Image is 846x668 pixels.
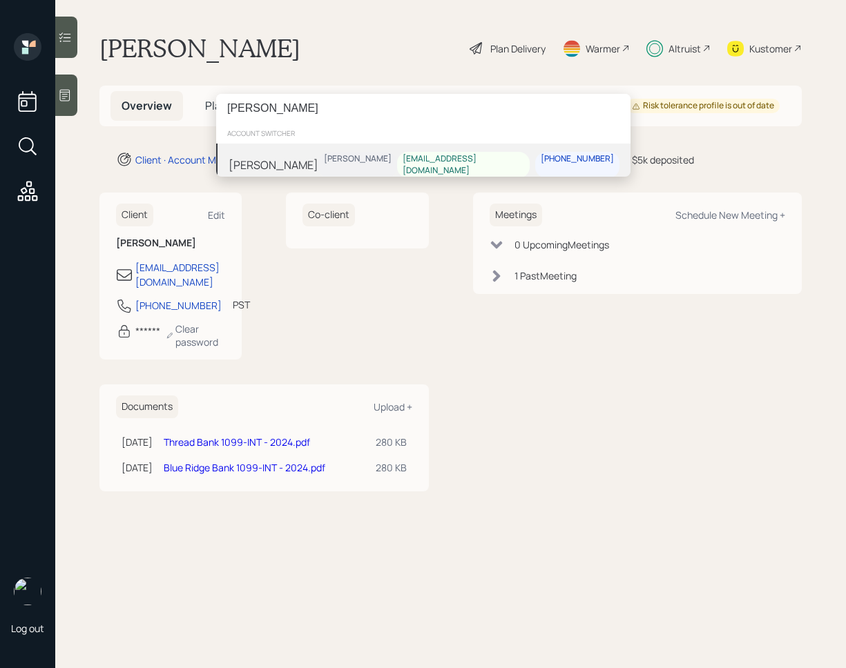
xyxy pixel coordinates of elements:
div: [PERSON_NAME] [229,156,318,173]
div: [EMAIL_ADDRESS][DOMAIN_NAME] [403,153,524,177]
div: [PERSON_NAME] [324,153,392,165]
div: account switcher [216,123,631,144]
input: Type a command or search… [216,94,631,123]
div: [PHONE_NUMBER] [541,153,614,165]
